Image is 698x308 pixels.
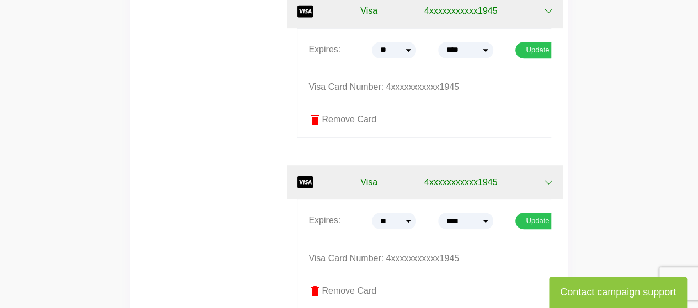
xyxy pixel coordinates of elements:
span: 4xxxxxxxxxxx1945 [424,176,498,189]
span: Visa [360,176,377,189]
span: delete [308,113,322,126]
label: Remove Card [308,284,561,298]
button: Update [515,213,560,229]
p: Visa Card Number: 4xxxxxxxxxxx1945 [308,79,561,95]
span: Visa [360,4,377,18]
button: Update [515,42,560,58]
button: Visa 4xxxxxxxxxxx1945 [287,165,563,199]
label: Remove Card [308,113,561,126]
p: Expires: [308,42,340,58]
button: Contact campaign support [549,277,687,308]
span: 4xxxxxxxxxxx1945 [424,4,498,18]
p: Expires: [308,213,340,229]
p: Visa Card Number: 4xxxxxxxxxxx1945 [308,251,561,267]
span: delete [308,284,322,298]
